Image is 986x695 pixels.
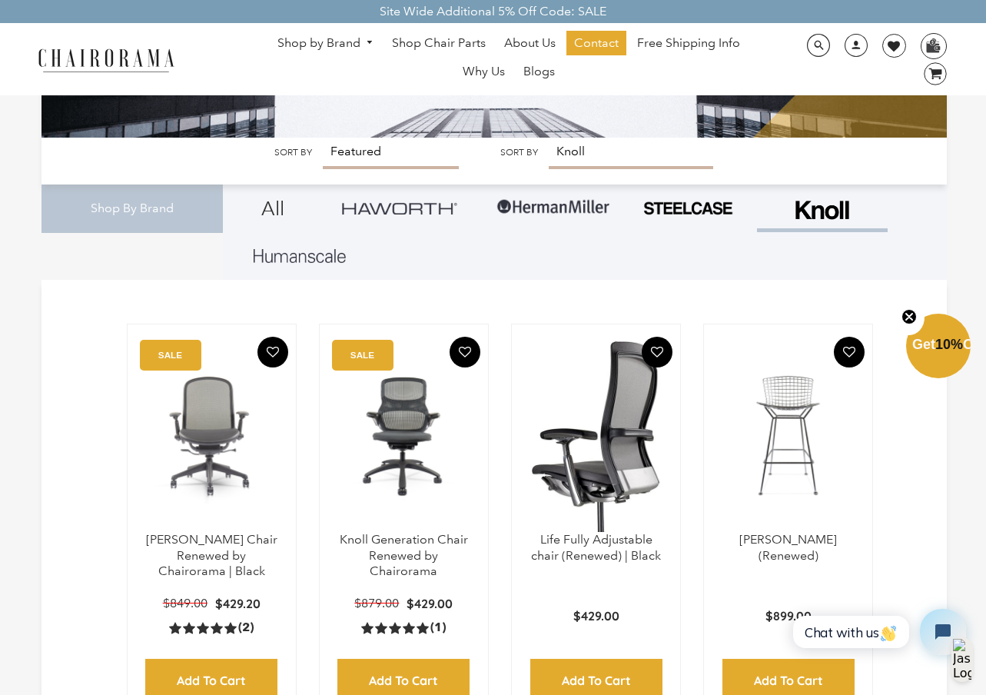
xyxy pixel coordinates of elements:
span: Get Off [912,337,983,352]
span: Blogs [523,64,555,80]
span: Why Us [463,64,505,80]
button: Close teaser [894,300,925,335]
button: Add To Wishlist [642,337,672,367]
a: Shop Chair Parts [384,31,493,55]
label: Sort by [500,147,538,158]
a: Why Us [455,59,513,84]
img: PHOTO-2024-07-09-00-53-10-removebg-preview.png [642,200,734,217]
img: Layer_1_1.png [254,249,346,263]
span: (1) [430,620,446,636]
img: Knoll Generation Chair Renewed by Chairorama - chairorama [335,340,473,532]
span: $879.00 [354,596,399,610]
button: Add To Wishlist [257,337,288,367]
span: Contact [574,35,619,52]
span: $899.00 [765,608,812,624]
a: Bertoia Barstool (Renewed) - chairorama Bertoia Barstool (Renewed) - chairorama [719,340,857,532]
a: Blogs [516,59,563,84]
a: Contact [566,31,626,55]
img: Frame_4.png [792,191,853,230]
button: Add To Wishlist [834,337,865,367]
label: Sort by [274,147,312,158]
a: Knoll Generation Chair Renewed by Chairorama [340,532,468,579]
span: Shop Chair Parts [392,35,486,52]
a: Chadwick Chair - chairorama.com Black Chadwick Chair - chairorama.com [143,340,281,532]
button: Add To Wishlist [450,337,480,367]
iframe: Tidio Chat [776,596,979,668]
img: Chadwick Chair - chairorama.com [143,340,281,532]
a: Shop by Brand [270,32,382,55]
nav: DesktopNavigation [248,31,769,88]
span: $429.00 [407,596,453,611]
a: 5.0 rating (2 votes) [169,620,254,636]
div: Get10%OffClose teaser [906,315,971,380]
img: Group-1.png [496,185,611,231]
img: Life Fully Adjustable chair (Renewed) | Black - chairorama [527,340,665,532]
img: Bertoia Barstool (Renewed) - chairorama [719,340,857,532]
span: (2) [238,620,254,636]
a: 5.0 rating (1 votes) [361,620,446,636]
a: [PERSON_NAME] Chair Renewed by Chairorama | Black [146,532,277,579]
span: 10% [935,337,963,352]
a: Free Shipping Info [629,31,748,55]
img: Group_4be16a4b-c81a-4a6e-a540-764d0a8faf6e.png [342,202,457,214]
img: WhatsApp_Image_2024-07-12_at_16.23.01.webp [921,34,945,57]
span: $429.00 [573,608,619,624]
span: About Us [504,35,556,52]
a: About Us [496,31,563,55]
img: chairorama [29,46,183,73]
a: [PERSON_NAME] (Renewed) [739,532,837,563]
a: Knoll Generation Chair Renewed by Chairorama - chairorama Knoll Generation Chair Renewed by Chair... [335,340,473,532]
a: All [234,185,311,232]
span: $849.00 [163,596,207,610]
div: Shop By Brand [41,185,222,233]
span: $429.20 [215,596,261,611]
a: Life Fully Adjustable chair (Renewed) | Black - chairorama Life Fully Adjustable chair (Renewed) ... [527,340,665,532]
text: SALE [158,350,181,360]
text: SALE [350,350,374,360]
span: Free Shipping Info [637,35,740,52]
a: Life Fully Adjustable chair (Renewed) | Black [531,532,661,563]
